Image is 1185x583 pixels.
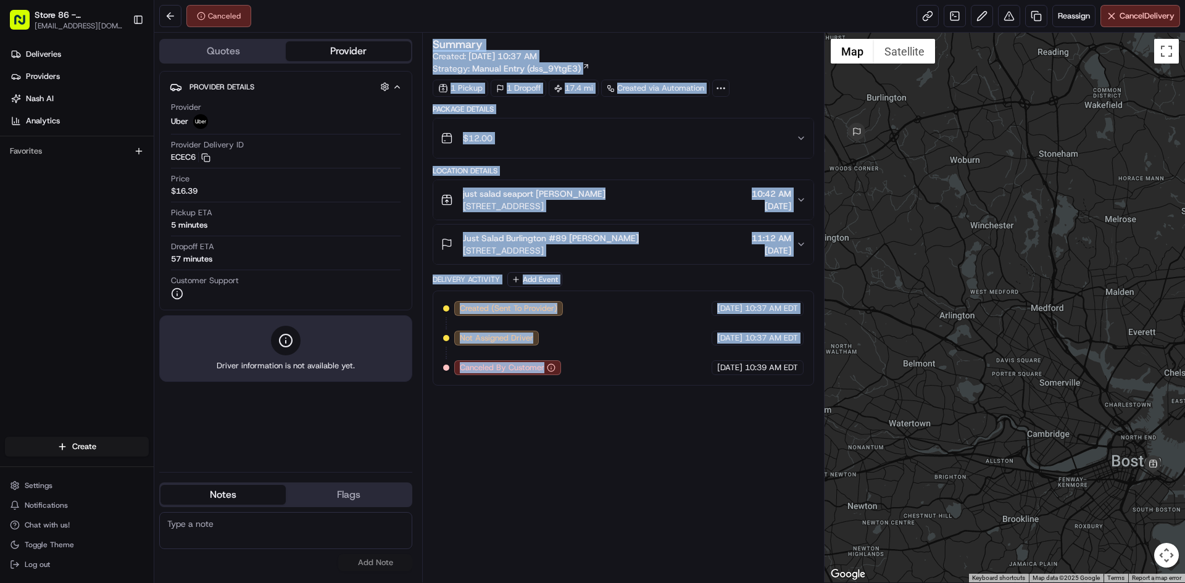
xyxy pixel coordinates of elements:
[5,89,154,109] a: Nash AI
[191,158,225,173] button: See all
[41,191,66,201] span: [DATE]
[433,275,500,284] div: Delivery Activity
[828,566,868,582] a: Open this area in Google Maps (opens a new window)
[433,166,813,176] div: Location Details
[171,139,244,151] span: Provider Delivery ID
[171,152,210,163] button: ECEC6
[717,362,742,373] span: [DATE]
[5,111,154,131] a: Analytics
[463,232,639,244] span: Just Salad Burlington #89 [PERSON_NAME]
[26,93,54,104] span: Nash AI
[752,200,791,212] span: [DATE]
[5,516,149,534] button: Chat with us!
[186,5,251,27] button: Canceled
[25,520,70,530] span: Chat with us!
[117,276,198,288] span: API Documentation
[171,116,188,127] span: Uber
[87,305,149,315] a: Powered byPylon
[286,485,411,505] button: Flags
[5,477,149,494] button: Settings
[1033,574,1100,581] span: Map data ©2025 Google
[5,67,154,86] a: Providers
[745,362,798,373] span: 10:39 AM EDT
[460,333,533,344] span: Not Assigned Driver
[56,118,202,130] div: Start new chat
[26,49,61,60] span: Deliveries
[25,225,35,235] img: 1736555255976-a54dd68f-1ca7-489b-9aae-adbdc363a1c4
[5,497,149,514] button: Notifications
[35,9,126,21] span: Store 86 - [GEOGRAPHIC_DATA] ([GEOGRAPHIC_DATA]) (Just Salad)
[25,481,52,490] span: Settings
[831,39,874,64] button: Show street map
[472,62,590,75] a: Manual Entry (dss_9YtgE3)
[72,441,96,452] span: Create
[463,244,639,257] span: [STREET_ADDRESS]
[286,41,411,61] button: Provider
[717,303,742,314] span: [DATE]
[460,303,557,314] span: Created (Sent To Provider)
[171,173,189,184] span: Price
[1058,10,1090,22] span: Reassign
[171,207,212,218] span: Pickup ETA
[104,277,114,287] div: 💻
[35,21,126,31] span: [EMAIL_ADDRESS][DOMAIN_NAME]
[472,62,581,75] span: Manual Entry (dss_9YtgE3)
[549,80,599,97] div: 17.4 mi
[38,225,90,234] span: Regen Pajulas
[123,306,149,315] span: Pylon
[12,49,225,69] p: Welcome 👋
[433,50,537,62] span: Created:
[433,39,483,50] h3: Summary
[5,141,149,161] div: Favorites
[5,5,128,35] button: Store 86 - [GEOGRAPHIC_DATA] ([GEOGRAPHIC_DATA]) (Just Salad)[EMAIL_ADDRESS][DOMAIN_NAME]
[160,485,286,505] button: Notes
[601,80,710,97] a: Created via Automation
[193,114,208,129] img: uber-new-logo.jpeg
[752,188,791,200] span: 10:42 AM
[189,82,254,92] span: Provider Details
[56,130,170,140] div: We're available if you need us!
[25,276,94,288] span: Knowledge Base
[12,160,83,170] div: Past conversations
[463,188,605,200] span: just salad seaport [PERSON_NAME]
[26,118,48,140] img: 1755196953914-cd9d9cba-b7f7-46ee-b6f5-75ff69acacf5
[752,244,791,257] span: [DATE]
[5,44,154,64] a: Deliveries
[12,213,32,233] img: Regen Pajulas
[171,186,197,197] span: $16.39
[32,80,204,93] input: Clear
[171,254,212,265] div: 57 minutes
[93,225,97,234] span: •
[1154,543,1179,568] button: Map camera controls
[99,271,203,293] a: 💻API Documentation
[1120,10,1175,22] span: Cancel Delivery
[828,566,868,582] img: Google
[433,225,813,264] button: Just Salad Burlington #89 [PERSON_NAME][STREET_ADDRESS]11:12 AM[DATE]
[12,277,22,287] div: 📗
[463,200,605,212] span: [STREET_ADDRESS]
[468,51,537,62] span: [DATE] 10:37 AM
[171,102,201,113] span: Provider
[745,303,798,314] span: 10:37 AM EDT
[507,272,562,287] button: Add Event
[171,241,214,252] span: Dropoff ETA
[433,62,590,75] div: Strategy:
[171,275,239,286] span: Customer Support
[433,104,813,114] div: Package Details
[491,80,546,97] div: 1 Dropoff
[170,76,402,97] button: Provider Details
[5,437,149,457] button: Create
[433,80,488,97] div: 1 Pickup
[460,362,544,373] span: Canceled By Customer
[463,132,493,144] span: $12.00
[717,333,742,344] span: [DATE]
[1052,5,1096,27] button: Reassign
[745,333,798,344] span: 10:37 AM EDT
[1132,574,1181,581] a: Report a map error
[217,360,355,371] span: Driver information is not available yet.
[99,225,125,234] span: [DATE]
[874,39,935,64] button: Show satellite imagery
[433,180,813,220] button: just salad seaport [PERSON_NAME][STREET_ADDRESS]10:42 AM[DATE]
